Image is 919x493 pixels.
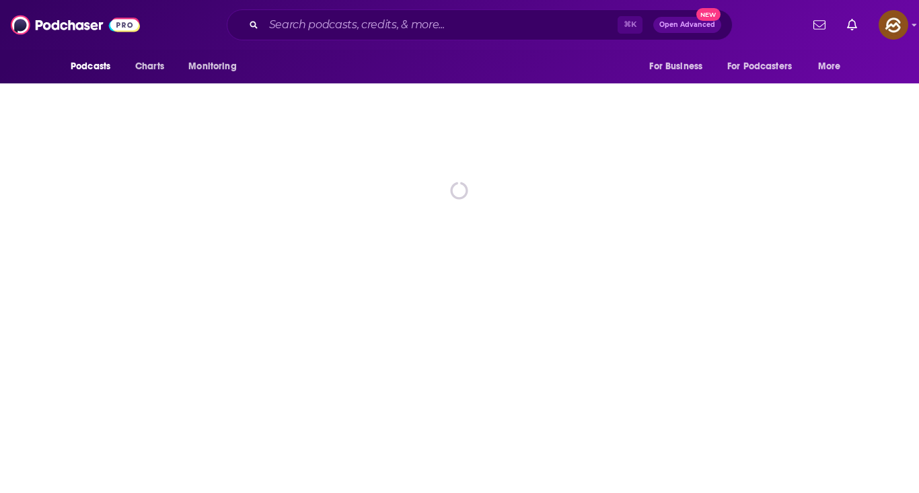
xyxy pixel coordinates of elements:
[879,10,908,40] button: Show profile menu
[126,54,172,79] a: Charts
[879,10,908,40] img: User Profile
[71,57,110,76] span: Podcasts
[842,13,862,36] a: Show notifications dropdown
[640,54,719,79] button: open menu
[653,17,721,33] button: Open AdvancedNew
[264,14,618,36] input: Search podcasts, credits, & more...
[227,9,733,40] div: Search podcasts, credits, & more...
[618,16,642,34] span: ⌘ K
[719,54,811,79] button: open menu
[696,8,721,21] span: New
[649,57,702,76] span: For Business
[135,57,164,76] span: Charts
[179,54,254,79] button: open menu
[809,54,858,79] button: open menu
[879,10,908,40] span: Logged in as hey85204
[61,54,128,79] button: open menu
[808,13,831,36] a: Show notifications dropdown
[188,57,236,76] span: Monitoring
[659,22,715,28] span: Open Advanced
[727,57,792,76] span: For Podcasters
[11,12,140,38] img: Podchaser - Follow, Share and Rate Podcasts
[818,57,841,76] span: More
